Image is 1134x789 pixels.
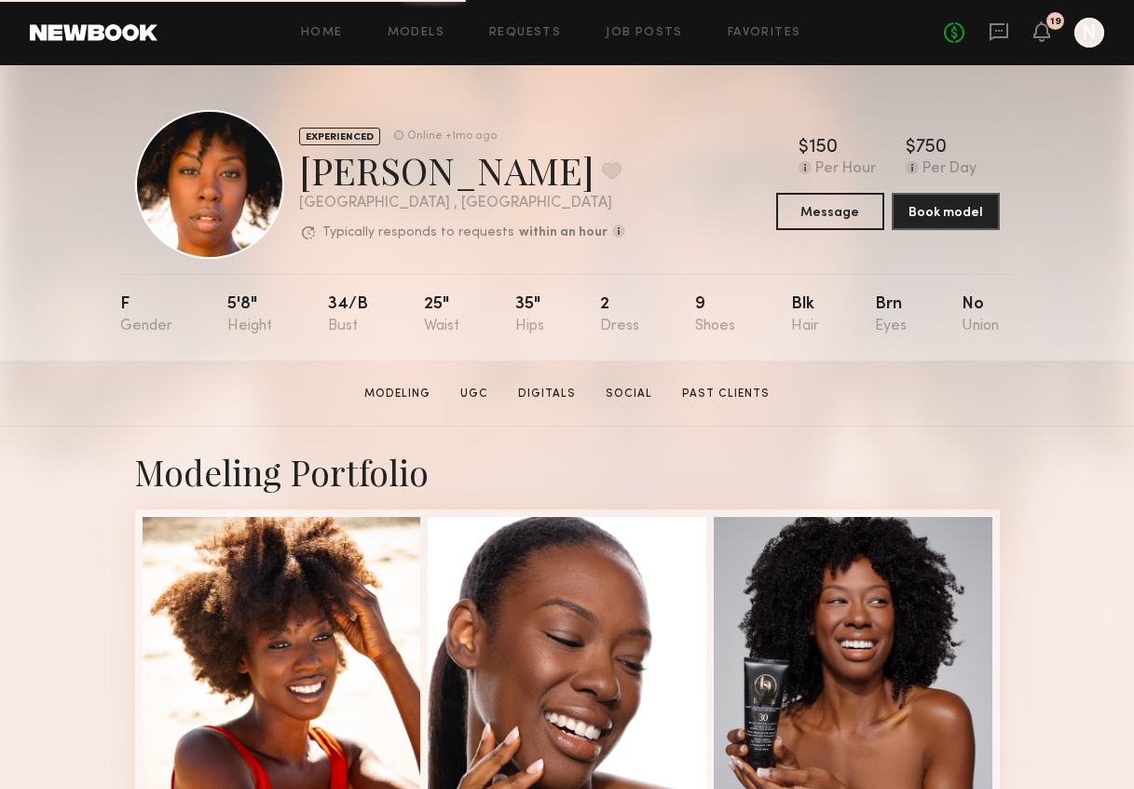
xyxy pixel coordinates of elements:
[120,296,172,334] div: F
[453,386,496,402] a: UGC
[675,386,777,402] a: Past Clients
[299,145,625,195] div: [PERSON_NAME]
[799,139,809,157] div: $
[135,449,1000,495] div: Modeling Portfolio
[1074,18,1104,48] a: N
[695,296,735,334] div: 9
[489,27,561,39] a: Requests
[600,296,639,334] div: 2
[962,296,999,334] div: No
[906,139,916,157] div: $
[424,296,459,334] div: 25"
[515,296,544,334] div: 35"
[1050,17,1061,27] div: 19
[606,27,683,39] a: Job Posts
[598,386,660,402] a: Social
[322,226,514,239] p: Typically responds to requests
[519,226,608,239] b: within an hour
[809,139,838,157] div: 150
[875,296,907,334] div: Brn
[299,128,380,145] div: EXPERIENCED
[916,139,947,157] div: 750
[388,27,444,39] a: Models
[511,386,583,402] a: Digitals
[407,130,497,143] div: Online +1mo ago
[728,27,801,39] a: Favorites
[227,296,272,334] div: 5'8"
[328,296,368,334] div: 34/b
[815,161,876,178] div: Per Hour
[791,296,819,334] div: Blk
[357,386,438,402] a: Modeling
[776,193,884,230] button: Message
[922,161,977,178] div: Per Day
[892,193,1000,230] button: Book model
[299,196,625,211] div: [GEOGRAPHIC_DATA] , [GEOGRAPHIC_DATA]
[301,27,343,39] a: Home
